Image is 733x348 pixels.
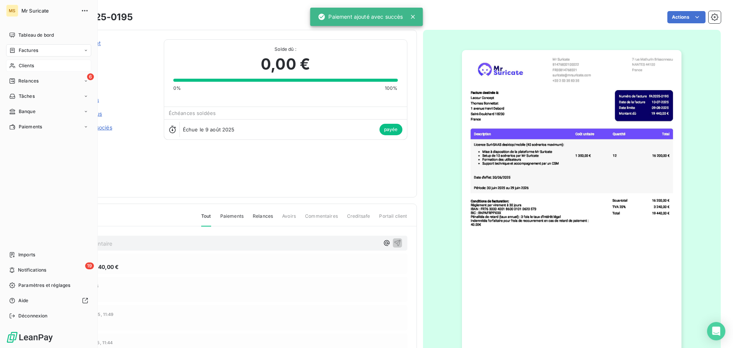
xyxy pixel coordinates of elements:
[19,123,42,130] span: Paiements
[379,124,402,135] span: payée
[220,213,244,226] span: Paiements
[18,251,35,258] span: Imports
[261,53,310,76] span: 0,00 €
[21,8,76,14] span: Mr Suricate
[173,85,181,92] span: 0%
[18,312,48,319] span: Déconnexion
[183,126,235,133] span: Échue le 9 août 2025
[347,213,370,226] span: Creditsafe
[667,11,706,23] button: Actions
[379,213,407,226] span: Portail client
[85,262,94,269] span: 19
[707,322,725,340] div: Open Intercom Messenger
[87,73,94,80] span: 6
[253,213,273,226] span: Relances
[18,282,70,289] span: Paramètres et réglages
[6,295,91,307] a: Aide
[18,297,29,304] span: Aide
[19,62,34,69] span: Clients
[173,46,398,53] span: Solde dû :
[385,85,398,92] span: 100%
[169,110,216,116] span: Échéances soldées
[19,47,38,54] span: Factures
[282,213,296,226] span: Avoirs
[19,93,35,100] span: Tâches
[19,108,36,115] span: Banque
[305,213,338,226] span: Commentaires
[71,10,133,24] h3: FA2025-0195
[201,213,211,227] span: Tout
[318,10,403,24] div: Paiement ajouté avec succès
[18,32,54,39] span: Tableau de bord
[6,331,53,343] img: Logo LeanPay
[6,5,18,17] div: MS
[18,78,39,84] span: Relances
[18,267,46,274] span: Notifications
[87,263,119,271] span: 19 440,00 €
